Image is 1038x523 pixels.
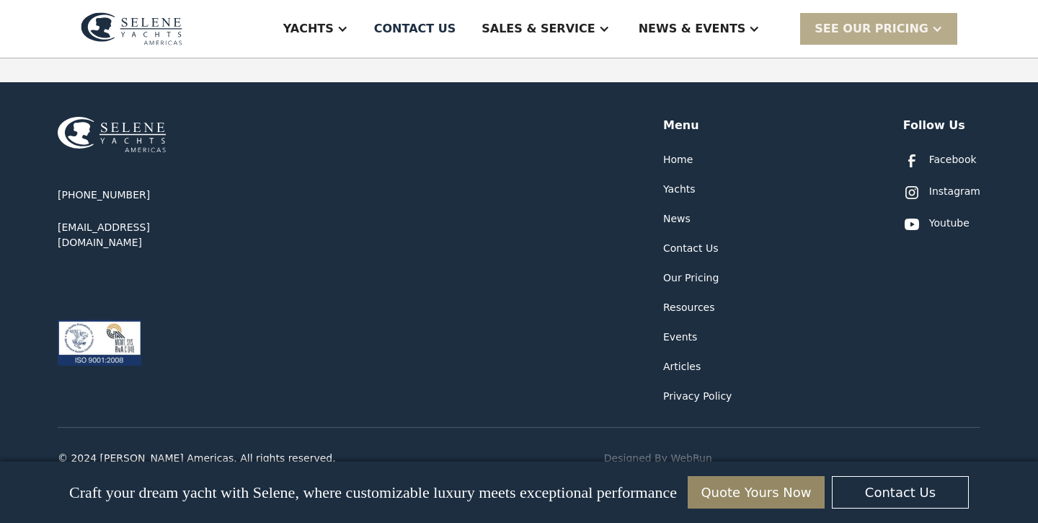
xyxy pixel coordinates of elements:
div: Menu [663,117,699,134]
a: Our Pricing [663,271,719,286]
a: Articles [663,359,701,374]
a: Quote Yours Now [688,476,825,509]
div: SEE Our Pricing [815,20,928,38]
div: Youtube [929,216,970,231]
a: Privacy Policy [663,389,732,404]
div: News & EVENTS [639,20,746,38]
a: Contact Us [832,476,969,509]
a: Home [663,152,693,167]
a: Events [663,330,697,345]
div: © 2024 [PERSON_NAME] Americas. All rights reserved. [58,451,336,466]
a: [PHONE_NUMBER] [58,188,150,203]
div: Yachts [283,20,334,38]
img: logo [81,12,182,45]
a: Resources [663,300,715,315]
a: Yachts [663,182,696,197]
div: Facebook [929,152,977,167]
a: Instagram [903,184,980,201]
a: News [663,211,691,227]
p: Craft your dream yacht with Selene, where customizable luxury meets exceptional performance [69,483,677,502]
a: Contact Us [663,241,718,256]
div: Instagram [929,184,980,199]
div: Follow Us [903,117,965,134]
img: ISO 9001:2008 certification logos for ABS Quality Evaluations and RvA Management Systems. [58,320,141,366]
div: Contact US [374,20,456,38]
div: Sales & Service [482,20,595,38]
a: Designed By WebRun [604,451,712,466]
a: Youtube [903,216,970,233]
div: SEE Our Pricing [800,13,957,44]
a: [EMAIL_ADDRESS][DOMAIN_NAME] [58,220,231,250]
a: Facebook [903,152,977,170]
